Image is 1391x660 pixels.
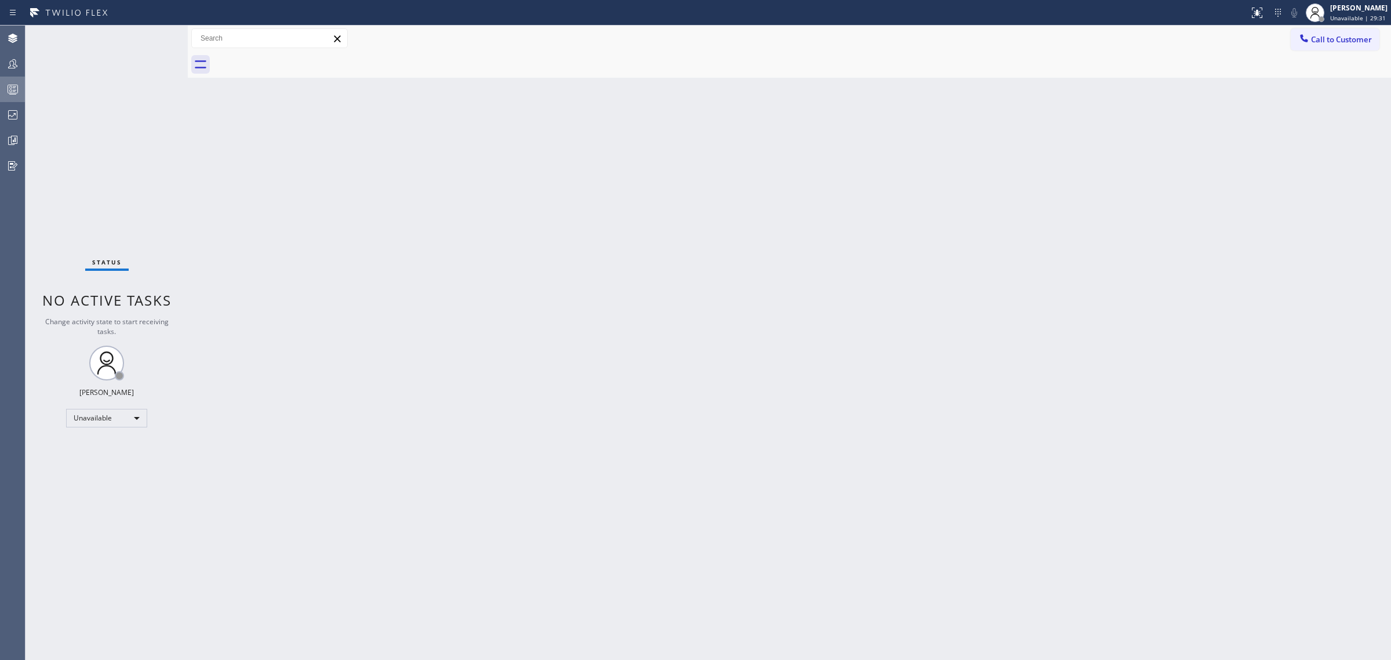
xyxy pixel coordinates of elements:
button: Call to Customer [1291,28,1379,50]
button: Mute [1286,5,1302,21]
span: Call to Customer [1311,34,1372,45]
div: Unavailable [66,409,147,427]
div: [PERSON_NAME] [79,387,134,397]
div: [PERSON_NAME] [1330,3,1388,13]
span: No active tasks [42,291,172,310]
span: Unavailable | 29:31 [1330,14,1386,22]
span: Change activity state to start receiving tasks. [45,317,169,336]
span: Status [92,258,122,266]
input: Search [192,29,347,48]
